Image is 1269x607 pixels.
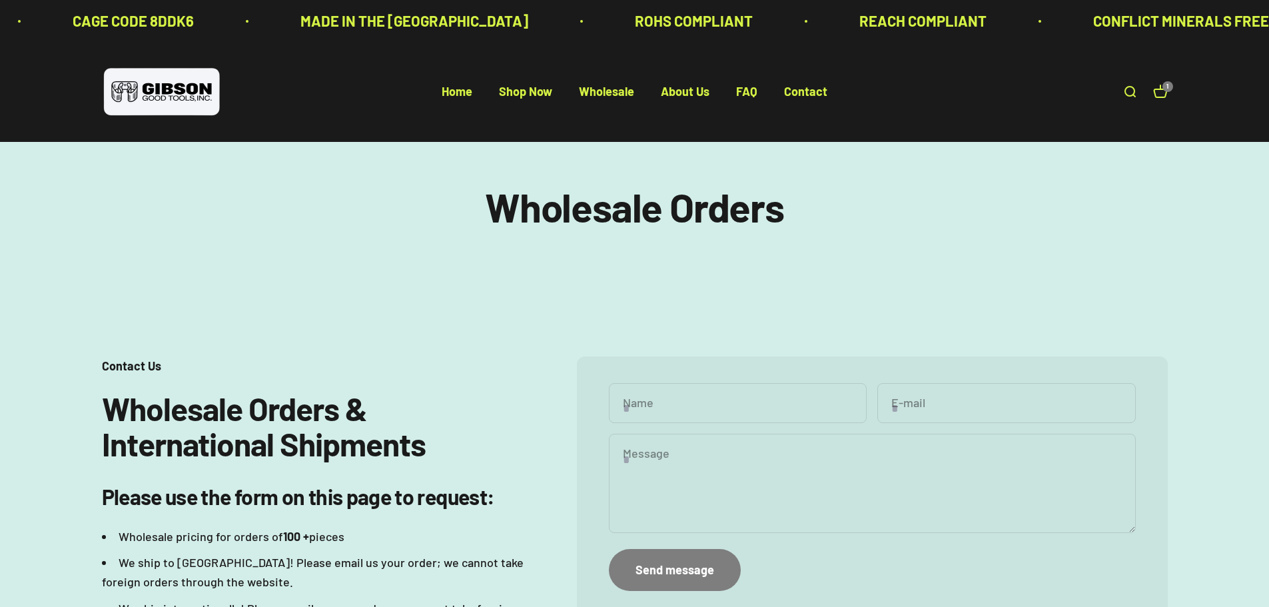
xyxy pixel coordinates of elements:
[102,391,524,462] h2: Wholesale Orders & International Shipments
[579,85,634,99] a: Wholesale
[442,85,472,99] a: Home
[283,529,309,544] strong: 100 +
[102,483,524,511] h4: Please use the form on this page to request:
[102,553,524,592] li: We ship to [GEOGRAPHIC_DATA]! Please email us your order; we cannot take foreign orders through t...
[635,9,753,33] p: ROHS COMPLIANT
[609,549,741,591] button: Send message
[102,527,524,546] li: Wholesale pricing for orders of pieces
[102,185,1168,229] h1: Wholesale Orders
[499,85,552,99] a: Shop Now
[859,9,987,33] p: REACH COMPLIANT
[300,9,528,33] p: MADE IN THE [GEOGRAPHIC_DATA]
[1162,81,1173,92] cart-count: 1
[635,560,714,580] div: Send message
[1093,9,1269,33] p: CONFLICT MINERALS FREE
[736,85,757,99] a: FAQ
[661,85,709,99] a: About Us
[102,356,524,376] p: Contact Us
[784,85,827,99] a: Contact
[73,9,194,33] p: CAGE CODE 8DDK6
